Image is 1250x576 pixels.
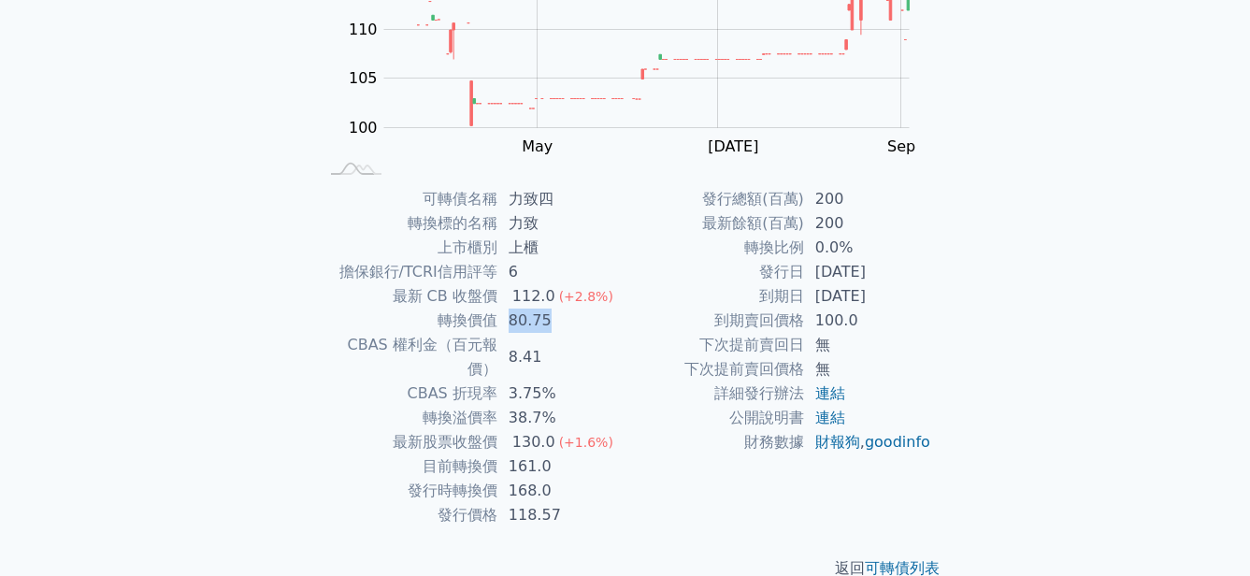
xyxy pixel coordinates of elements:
[625,211,804,236] td: 最新餘額(百萬)
[497,454,625,479] td: 161.0
[887,137,915,155] tspan: Sep
[625,357,804,382] td: 下次提前賣回價格
[559,435,613,450] span: (+1.6%)
[708,137,758,155] tspan: [DATE]
[1157,486,1250,576] div: 聊天小工具
[522,137,553,155] tspan: May
[625,406,804,430] td: 公開說明書
[804,357,932,382] td: 無
[815,409,845,426] a: 連結
[497,187,625,211] td: 力致四
[319,503,497,527] td: 發行價格
[319,211,497,236] td: 轉換標的名稱
[349,69,378,87] tspan: 105
[625,309,804,333] td: 到期賣回價格
[804,260,932,284] td: [DATE]
[319,333,497,382] td: CBAS 權利金（百元報價）
[319,284,497,309] td: 最新 CB 收盤價
[804,284,932,309] td: [DATE]
[497,503,625,527] td: 118.57
[804,430,932,454] td: ,
[625,333,804,357] td: 下次提前賣回日
[804,309,932,333] td: 100.0
[319,479,497,503] td: 發行時轉換價
[319,187,497,211] td: 可轉債名稱
[625,382,804,406] td: 詳細發行辦法
[497,333,625,382] td: 8.41
[625,284,804,309] td: 到期日
[497,406,625,430] td: 38.7%
[319,260,497,284] td: 擔保銀行/TCRI信用評等
[625,430,804,454] td: 財務數據
[804,187,932,211] td: 200
[349,119,378,137] tspan: 100
[804,211,932,236] td: 200
[509,284,559,309] div: 112.0
[319,430,497,454] td: 最新股票收盤價
[497,382,625,406] td: 3.75%
[497,236,625,260] td: 上櫃
[625,236,804,260] td: 轉換比例
[497,479,625,503] td: 168.0
[319,236,497,260] td: 上市櫃別
[319,309,497,333] td: 轉換價值
[804,236,932,260] td: 0.0%
[349,21,378,38] tspan: 110
[319,382,497,406] td: CBAS 折現率
[865,433,930,451] a: goodinfo
[1157,486,1250,576] iframe: Chat Widget
[497,260,625,284] td: 6
[497,309,625,333] td: 80.75
[509,430,559,454] div: 130.0
[815,384,845,402] a: 連結
[559,289,613,304] span: (+2.8%)
[497,211,625,236] td: 力致
[815,433,860,451] a: 財報狗
[625,260,804,284] td: 發行日
[804,333,932,357] td: 無
[625,187,804,211] td: 發行總額(百萬)
[319,406,497,430] td: 轉換溢價率
[319,454,497,479] td: 目前轉換價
